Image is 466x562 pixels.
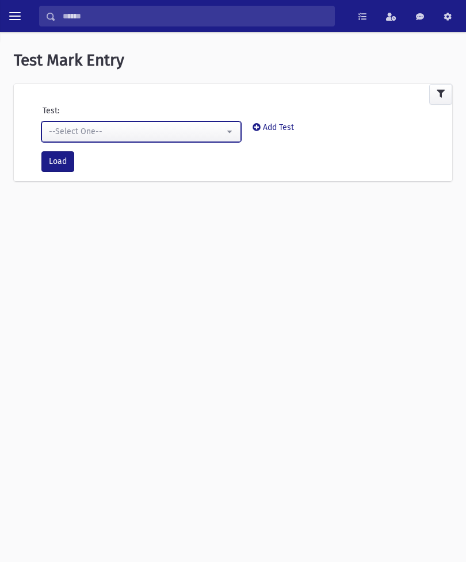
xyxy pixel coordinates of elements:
[41,151,74,172] button: Load
[5,6,25,26] button: toggle menu
[41,121,241,142] button: --Select One--
[43,105,59,117] label: Test:
[49,125,224,137] div: --Select One--
[14,51,124,70] span: Test Mark Entry
[253,123,294,132] a: Add Test
[56,6,334,26] input: Search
